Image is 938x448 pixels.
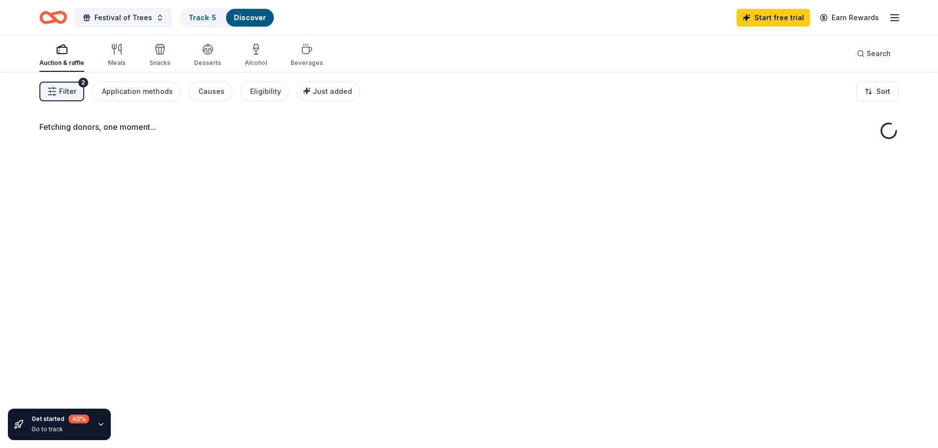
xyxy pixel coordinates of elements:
[245,39,267,72] button: Alcohol
[194,39,221,72] button: Desserts
[32,415,89,423] div: Get started
[291,39,323,72] button: Beverages
[234,13,266,22] a: Discover
[78,78,88,88] div: 2
[59,86,76,97] span: Filter
[68,415,89,423] div: 40 %
[108,59,126,67] div: Meals
[75,8,172,28] button: Festival of Trees
[240,82,289,101] button: Eligibility
[180,8,275,28] button: Track· 5Discover
[95,12,152,24] span: Festival of Trees
[291,59,323,67] div: Beverages
[313,87,352,95] span: Just added
[39,6,67,29] a: Home
[245,59,267,67] div: Alcohol
[108,39,126,72] button: Meals
[102,86,173,97] div: Application methods
[149,59,170,67] div: Snacks
[856,82,899,101] button: Sort
[198,86,225,97] div: Causes
[32,425,89,433] div: Go to track
[849,44,899,63] button: Search
[250,86,281,97] div: Eligibility
[39,39,84,72] button: Auction & raffle
[189,13,216,22] a: Track· 5
[297,82,360,101] button: Just added
[737,9,810,27] a: Start free trial
[39,59,84,67] div: Auction & raffle
[189,82,232,101] button: Causes
[867,48,891,60] span: Search
[149,39,170,72] button: Snacks
[194,59,221,67] div: Desserts
[876,86,890,97] span: Sort
[39,82,84,101] button: Filter2
[92,82,181,101] button: Application methods
[39,121,899,133] div: Fetching donors, one moment...
[814,9,885,27] a: Earn Rewards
